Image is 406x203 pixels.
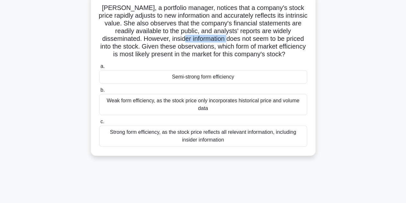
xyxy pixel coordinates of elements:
div: Weak form efficiency, as the stock price only incorporates historical price and volume data [99,94,307,115]
span: a. [100,63,105,69]
div: Semi-strong form efficiency [99,70,307,84]
span: b. [100,87,105,93]
span: c. [100,119,104,124]
h5: [PERSON_NAME], a portfolio manager, notices that a company's stock price rapidly adjusts to new i... [99,4,308,59]
div: Strong form efficiency, as the stock price reflects all relevant information, including insider i... [99,125,307,147]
